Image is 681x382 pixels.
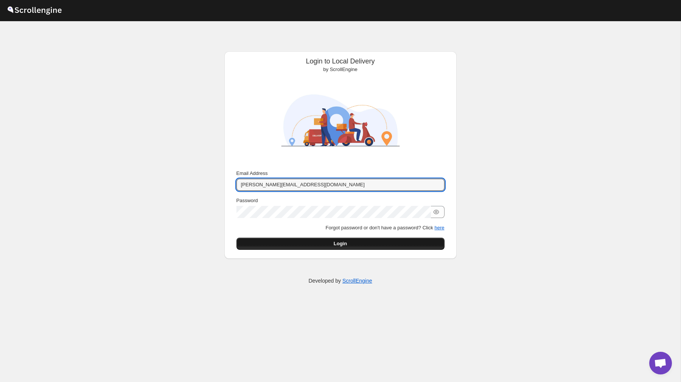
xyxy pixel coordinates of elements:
p: Developed by [308,277,372,285]
p: Forgot password or don't have a password? Click [236,224,445,232]
span: Email Address [236,170,268,176]
button: here [434,225,444,230]
img: ScrollEngine [274,76,407,164]
a: ScrollEngine [342,278,372,284]
div: Login to Local Delivery [230,57,451,73]
span: Password [236,198,258,203]
span: Login [334,240,347,247]
span: by ScrollEngine [323,67,357,72]
button: Login [236,238,445,250]
a: Open chat [649,352,672,374]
